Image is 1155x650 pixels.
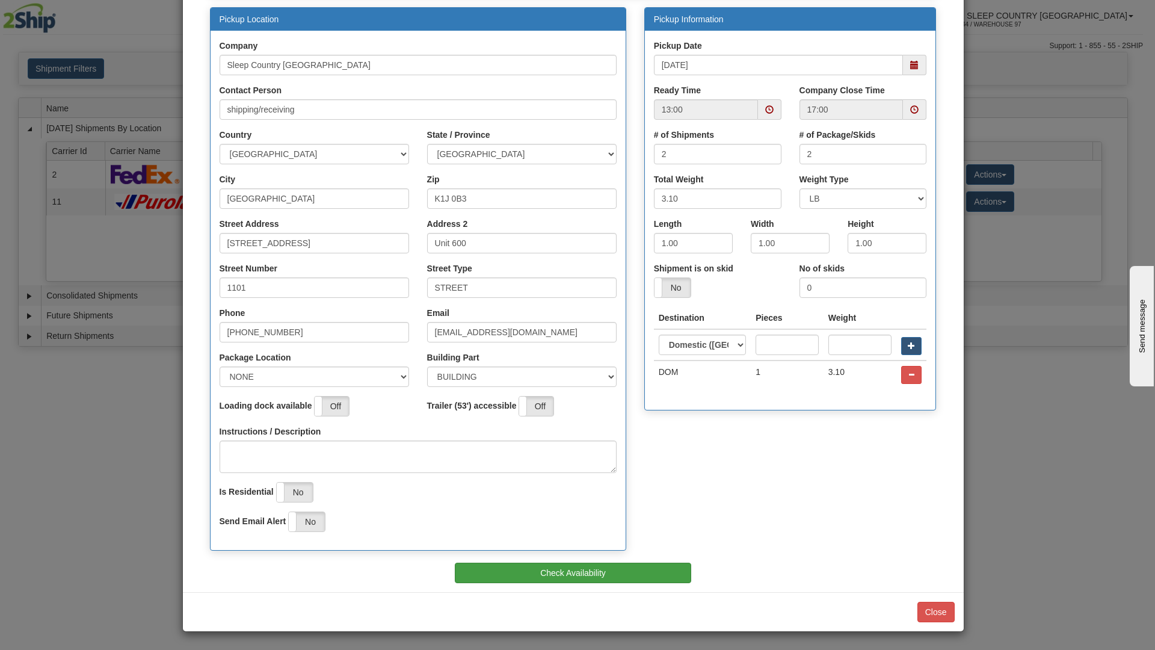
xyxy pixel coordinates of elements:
[654,40,702,52] label: Pickup Date
[799,262,845,274] label: No of skids
[654,361,751,389] td: DOM
[220,218,279,230] label: Street Address
[799,173,849,185] label: Weight Type
[427,351,479,364] label: Building Part
[455,563,691,583] button: Check Availability
[220,400,312,412] label: Loading dock available
[654,278,691,297] label: No
[220,262,277,274] label: Street Number
[654,218,682,230] label: Length
[220,129,252,141] label: Country
[427,218,468,230] label: Address 2
[220,173,235,185] label: City
[799,129,876,141] label: # of Package/Skids
[427,262,472,274] label: Street Type
[654,173,704,185] label: Total Weight
[220,40,258,52] label: Company
[824,361,897,389] td: 3.10
[654,84,701,96] label: Ready Time
[427,400,517,412] label: Trailer (53') accessible
[220,515,286,527] label: Send Email Alert
[654,14,724,24] a: Pickup Information
[277,483,313,502] label: No
[220,14,279,24] a: Pickup Location
[427,173,440,185] label: Zip
[220,351,291,364] label: Package Location
[917,602,955,622] button: Close
[654,129,714,141] label: # of Shipments
[427,307,449,319] label: Email
[654,262,733,274] label: Shipment is on skid
[799,84,885,96] label: Company Close Time
[751,307,823,329] th: Pieces
[289,512,325,531] label: No
[220,486,274,498] label: Is Residential
[220,426,321,438] label: Instructions / Description
[824,307,897,329] th: Weight
[848,218,874,230] label: Height
[427,129,490,141] label: State / Province
[9,10,111,19] div: Send message
[1127,264,1154,386] iframe: chat widget
[315,397,349,416] label: Off
[751,361,823,389] td: 1
[751,218,774,230] label: Width
[654,307,751,329] th: Destination
[519,397,553,416] label: Off
[220,307,245,319] label: Phone
[220,84,282,96] label: Contact Person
